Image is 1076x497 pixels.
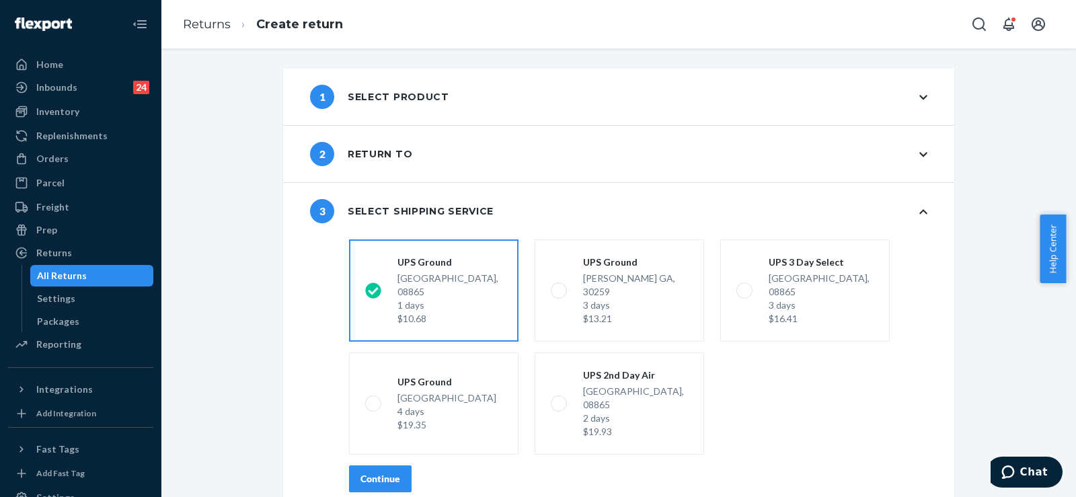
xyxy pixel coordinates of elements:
[310,199,334,223] span: 3
[36,58,63,71] div: Home
[397,375,496,389] div: UPS Ground
[1025,11,1052,38] button: Open account menu
[133,81,149,94] div: 24
[583,385,688,438] div: [GEOGRAPHIC_DATA], 08865
[36,246,72,260] div: Returns
[8,148,153,169] a: Orders
[36,338,81,351] div: Reporting
[8,379,153,400] button: Integrations
[30,288,154,309] a: Settings
[583,256,688,269] div: UPS Ground
[397,312,502,326] div: $10.68
[8,438,153,460] button: Fast Tags
[36,408,96,419] div: Add Integration
[36,152,69,165] div: Orders
[397,418,496,432] div: $19.35
[310,85,449,109] div: Select product
[397,405,496,418] div: 4 days
[8,406,153,422] a: Add Integration
[36,81,77,94] div: Inbounds
[8,172,153,194] a: Parcel
[8,77,153,98] a: Inbounds24
[8,101,153,122] a: Inventory
[256,17,343,32] a: Create return
[583,299,688,312] div: 3 days
[995,11,1022,38] button: Open notifications
[126,11,153,38] button: Close Navigation
[8,334,153,355] a: Reporting
[36,467,85,479] div: Add Fast Tag
[172,5,354,44] ol: breadcrumbs
[583,312,688,326] div: $13.21
[397,391,496,432] div: [GEOGRAPHIC_DATA]
[36,383,93,396] div: Integrations
[36,105,79,118] div: Inventory
[310,199,494,223] div: Select shipping service
[769,256,874,269] div: UPS 3 Day Select
[397,256,502,269] div: UPS Ground
[8,196,153,218] a: Freight
[37,315,79,328] div: Packages
[583,425,688,438] div: $19.93
[8,465,153,482] a: Add Fast Tag
[183,17,231,32] a: Returns
[8,219,153,241] a: Prep
[769,272,874,326] div: [GEOGRAPHIC_DATA], 08865
[966,11,993,38] button: Open Search Box
[310,142,412,166] div: Return to
[991,457,1063,490] iframe: Opens a widget where you can chat to one of our agents
[769,312,874,326] div: $16.41
[349,465,412,492] button: Continue
[310,142,334,166] span: 2
[30,311,154,332] a: Packages
[36,223,57,237] div: Prep
[397,272,502,326] div: [GEOGRAPHIC_DATA], 08865
[15,17,72,31] img: Flexport logo
[36,176,65,190] div: Parcel
[37,269,87,282] div: All Returns
[30,265,154,286] a: All Returns
[769,299,874,312] div: 3 days
[36,443,79,456] div: Fast Tags
[36,129,108,143] div: Replenishments
[583,412,688,425] div: 2 days
[397,299,502,312] div: 1 days
[8,125,153,147] a: Replenishments
[583,272,688,326] div: [PERSON_NAME] GA, 30259
[8,54,153,75] a: Home
[310,85,334,109] span: 1
[8,242,153,264] a: Returns
[36,200,69,214] div: Freight
[360,472,400,486] div: Continue
[37,292,75,305] div: Settings
[1040,215,1066,283] button: Help Center
[583,369,688,382] div: UPS 2nd Day Air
